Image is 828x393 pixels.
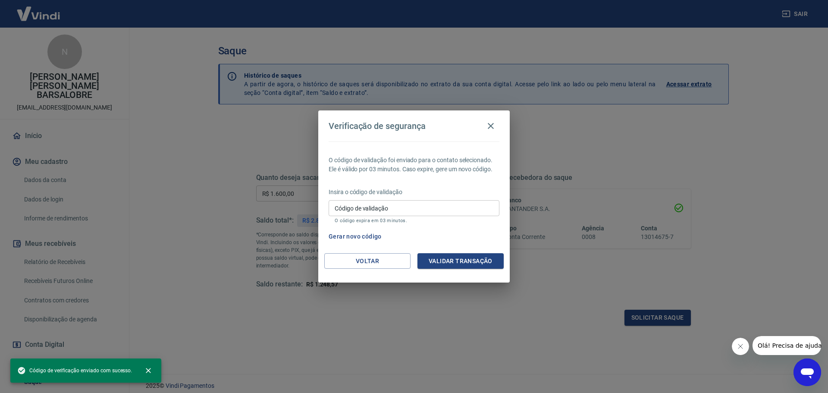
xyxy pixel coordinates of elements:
[753,336,821,355] iframe: Mensagem da empresa
[329,121,426,131] h4: Verificação de segurança
[732,338,749,355] iframe: Fechar mensagem
[335,218,493,223] p: O código expira em 03 minutos.
[17,366,132,375] span: Código de verificação enviado com sucesso.
[329,188,499,197] p: Insira o código de validação
[329,156,499,174] p: O código de validação foi enviado para o contato selecionado. Ele é válido por 03 minutos. Caso e...
[5,6,72,13] span: Olá! Precisa de ajuda?
[793,358,821,386] iframe: Botão para abrir a janela de mensagens
[325,229,385,245] button: Gerar novo código
[324,253,411,269] button: Voltar
[417,253,504,269] button: Validar transação
[139,361,158,380] button: close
